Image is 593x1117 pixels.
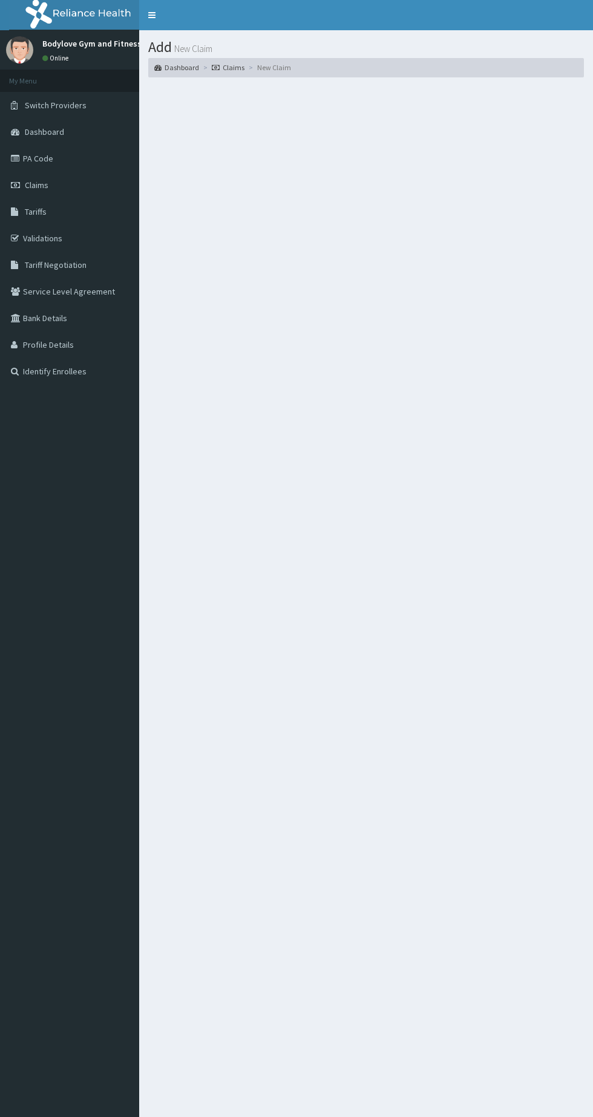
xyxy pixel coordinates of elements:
[42,54,71,62] a: Online
[25,126,64,137] span: Dashboard
[148,39,584,55] h1: Add
[25,259,87,270] span: Tariff Negotiation
[25,206,47,217] span: Tariffs
[6,36,33,64] img: User Image
[212,62,244,73] a: Claims
[25,100,87,111] span: Switch Providers
[42,39,168,48] p: Bodylove Gym and Fitness Center
[25,180,48,191] span: Claims
[172,44,212,53] small: New Claim
[154,62,199,73] a: Dashboard
[246,62,291,73] li: New Claim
